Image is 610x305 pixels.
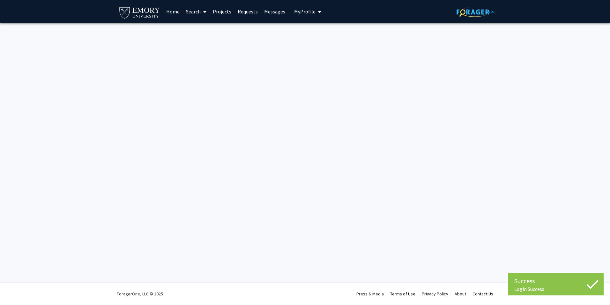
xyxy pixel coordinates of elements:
[210,0,234,23] a: Projects
[234,0,261,23] a: Requests
[118,5,161,20] img: Emory University Logo
[183,0,210,23] a: Search
[163,0,183,23] a: Home
[390,291,415,297] a: Terms of Use
[117,283,163,305] div: ForagerOne, LLC © 2025
[294,8,316,15] span: My Profile
[422,291,448,297] a: Privacy Policy
[356,291,384,297] a: Press & Media
[472,291,493,297] a: Contact Us
[514,276,597,286] div: Success
[261,0,288,23] a: Messages
[514,286,597,292] div: Login Success
[455,291,466,297] a: About
[457,7,496,17] img: ForagerOne Logo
